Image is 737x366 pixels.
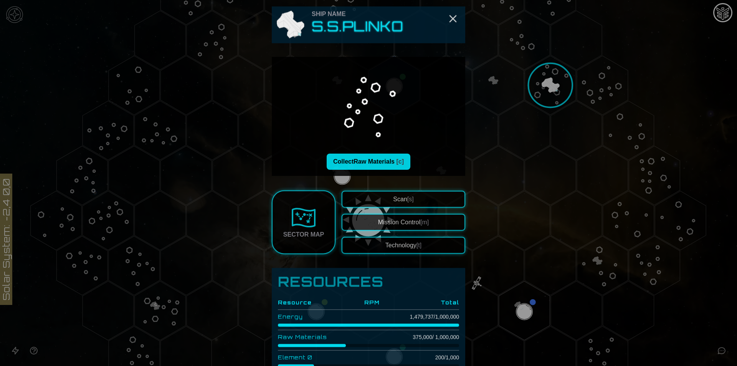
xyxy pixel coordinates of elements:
[312,20,403,35] h2: S.S.Plinko
[283,228,324,237] div: Sector Map
[350,292,380,306] th: RPM
[380,292,459,306] th: Total
[416,240,421,246] span: [t]
[314,53,423,163] img: Resource
[420,217,429,223] span: [m]
[275,11,306,41] img: Ship Icon
[291,203,316,228] img: Sector
[447,14,459,26] button: Close
[396,158,404,165] span: [c]
[380,306,459,320] td: 1,479,737 / 1,000,000
[380,326,459,341] td: 375,000 / 1,000,000
[278,347,350,361] td: Element 0
[342,189,465,205] button: Scan[s]
[312,11,403,20] div: Ship Name
[407,194,414,200] span: [s]
[278,326,350,341] td: Raw Materials
[272,188,335,252] a: Sector Map
[327,154,410,170] button: CollectRaw Materials [c]
[380,347,459,361] td: 200 / 1,000
[278,292,350,306] th: Resource
[278,270,459,286] h1: Resources
[342,235,465,252] button: Technology[t]
[393,194,413,200] span: Scan
[278,306,350,320] td: Energy
[342,212,465,229] button: Mission Control[m]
